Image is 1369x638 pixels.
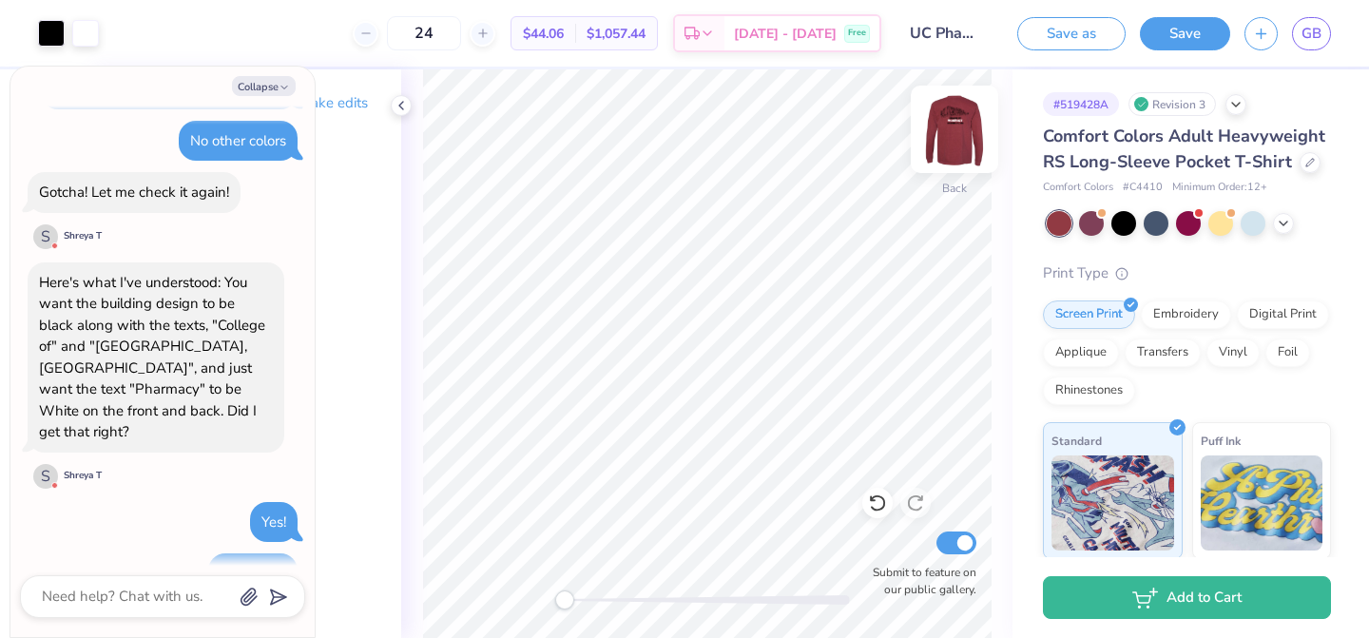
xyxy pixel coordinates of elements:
a: GB [1292,17,1331,50]
span: Free [848,27,866,40]
div: Here's what I've understood: You want the building design to be black along with the texts, "Coll... [39,273,265,442]
div: Back [942,180,967,197]
span: Comfort Colors Adult Heavyweight RS Long-Sleeve Pocket T-Shirt [1043,125,1325,173]
label: Submit to feature on our public gallery. [862,564,976,598]
div: Screen Print [1043,300,1135,329]
input: – – [387,16,461,50]
img: Standard [1051,455,1174,551]
div: Yes! [261,512,286,532]
span: [DATE] - [DATE] [734,24,837,44]
div: Foil [1265,338,1310,367]
div: thank you! [220,564,286,583]
div: Transfers [1125,338,1201,367]
div: # 519428A [1043,92,1119,116]
span: Comfort Colors [1043,180,1113,196]
div: Revision 3 [1128,92,1216,116]
button: Save as [1017,17,1126,50]
div: No other colors [190,131,286,150]
img: Back [916,91,993,167]
span: Puff Ink [1201,431,1241,451]
div: Shreya T [64,469,102,483]
span: $1,057.44 [587,24,646,44]
span: GB [1302,23,1321,45]
div: Digital Print [1237,300,1329,329]
button: Save [1140,17,1230,50]
button: Add to Cart [1043,576,1331,619]
span: # C4410 [1123,180,1163,196]
div: Shreya T [64,229,102,243]
div: Embroidery [1141,300,1231,329]
div: S [33,464,58,489]
span: Minimum Order: 12 + [1172,180,1267,196]
div: Print Type [1043,262,1331,284]
div: Vinyl [1206,338,1260,367]
span: $44.06 [523,24,564,44]
input: Untitled Design [896,14,989,52]
span: Standard [1051,431,1102,451]
div: Gotcha! Let me check it again! [39,183,229,202]
button: Collapse [232,76,296,96]
div: S [33,224,58,249]
div: Accessibility label [555,590,574,609]
img: Puff Ink [1201,455,1323,551]
div: Applique [1043,338,1119,367]
div: Rhinestones [1043,377,1135,405]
